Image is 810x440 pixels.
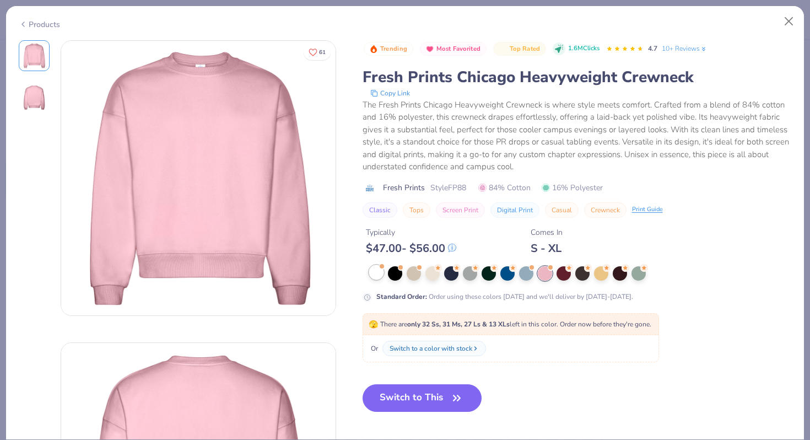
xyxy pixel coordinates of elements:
[606,40,644,58] div: 4.7 Stars
[363,184,377,192] img: brand logo
[369,319,378,330] span: 🫣
[478,182,531,194] span: 84% Cotton
[493,42,546,56] button: Badge Button
[510,46,541,52] span: Top Rated
[380,46,407,52] span: Trending
[366,227,456,238] div: Typically
[364,42,413,56] button: Badge Button
[648,44,657,53] span: 4.7
[369,344,378,353] span: Or
[407,320,510,329] strong: only 32 Ss, 31 Ms, 27 Ls & 13 XLs
[363,99,792,173] div: The Fresh Prints Chicago Heavyweight Crewneck is where style meets comfort. Crafted from a blend ...
[369,320,651,329] span: There are left in this color. Order now before they're gone.
[363,67,792,88] div: Fresh Prints Chicago Heavyweight Crewneck
[403,202,430,218] button: Tops
[376,292,427,301] strong: Standard Order :
[420,42,487,56] button: Badge Button
[366,242,456,255] div: $ 47.00 - $ 56.00
[425,45,434,53] img: Most Favorited sort
[304,44,331,60] button: Like
[545,202,579,218] button: Casual
[632,205,663,214] div: Print Guide
[584,202,627,218] button: Crewneck
[436,46,480,52] span: Most Favorited
[662,44,708,53] a: 10+ Reviews
[363,384,482,412] button: Switch to This
[376,292,633,302] div: Order using these colors [DATE] and we'll deliver by [DATE]-[DATE].
[436,202,485,218] button: Screen Print
[319,50,326,55] span: 61
[367,88,413,99] button: copy to clipboard
[363,202,397,218] button: Classic
[499,45,507,53] img: Top Rated sort
[531,242,563,255] div: S - XL
[490,202,539,218] button: Digital Print
[531,227,563,238] div: Comes In
[61,41,336,315] img: Front
[542,182,603,194] span: 16% Polyester
[430,182,466,194] span: Style FP88
[568,44,600,53] span: 1.6M Clicks
[382,341,486,356] button: Switch to a color with stock
[779,11,800,32] button: Close
[390,344,472,353] div: Switch to a color with stock
[21,84,47,111] img: Back
[21,42,47,69] img: Front
[369,45,378,53] img: Trending sort
[383,182,425,194] span: Fresh Prints
[19,19,60,30] div: Products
